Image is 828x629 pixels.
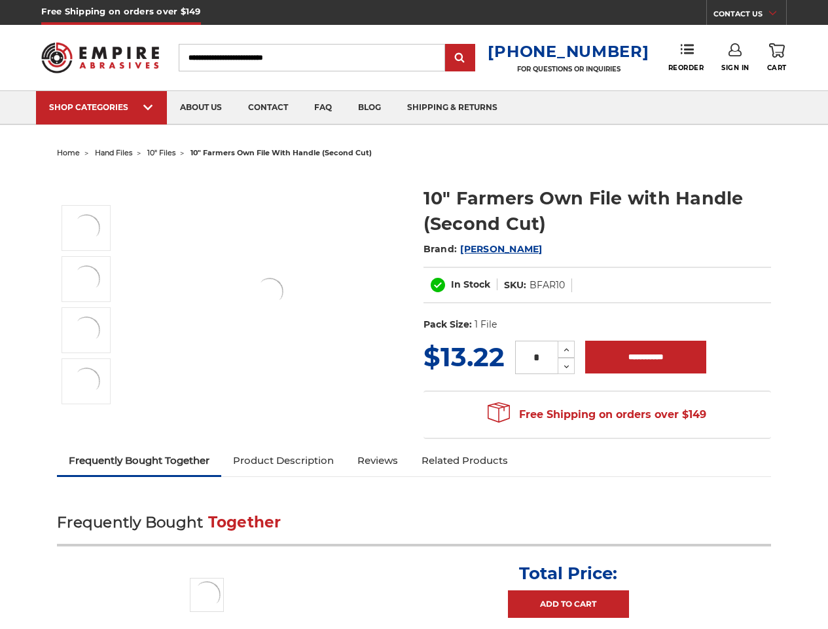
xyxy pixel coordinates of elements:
[668,64,704,72] span: Reorder
[488,65,649,73] p: FOR QUESTIONS OR INQUIRIES
[767,64,787,72] span: Cart
[423,243,458,255] span: Brand:
[346,446,410,475] a: Reviews
[475,318,497,332] dd: 1 File
[668,43,704,71] a: Reorder
[70,212,103,244] img: 10 Inch Axe File with Handle
[49,102,154,112] div: SHOP CATEGORIES
[253,275,286,308] img: 10 Inch Axe File with Handle
[508,590,629,618] a: Add to Cart
[447,45,473,71] input: Submit
[57,148,80,157] a: home
[504,278,526,292] dt: SKU:
[301,91,345,124] a: faq
[519,563,617,584] p: Total Price:
[70,314,103,347] img: Axe File Double Cut Side
[190,148,372,157] span: 10" farmers own file with handle (second cut)
[394,91,511,124] a: shipping & returns
[167,91,235,124] a: about us
[721,64,749,72] span: Sign In
[488,402,706,428] span: Free Shipping on orders over $149
[147,148,175,157] a: 10" files
[423,185,771,237] h1: 10" Farmers Own File with Handle (Second Cut)
[235,91,301,124] a: contact
[451,278,490,290] span: In Stock
[767,43,787,72] a: Cart
[713,7,786,25] a: CONTACT US
[488,42,649,61] a: [PHONE_NUMBER]
[530,278,565,292] dd: BFAR10
[190,578,224,612] img: 10 Inch Axe File with Handle
[70,365,103,398] img: Axe File Single Cut Side
[95,148,132,157] a: hand files
[57,446,221,475] a: Frequently Bought Together
[460,243,542,255] a: [PERSON_NAME]
[208,513,281,531] span: Together
[41,35,158,81] img: Empire Abrasives
[221,446,346,475] a: Product Description
[57,513,203,531] span: Frequently Bought
[423,318,472,332] dt: Pack Size:
[345,91,394,124] a: blog
[423,341,505,373] span: $13.22
[410,446,520,475] a: Related Products
[70,263,103,295] img: Axe File Single Cut Side and Double Cut Side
